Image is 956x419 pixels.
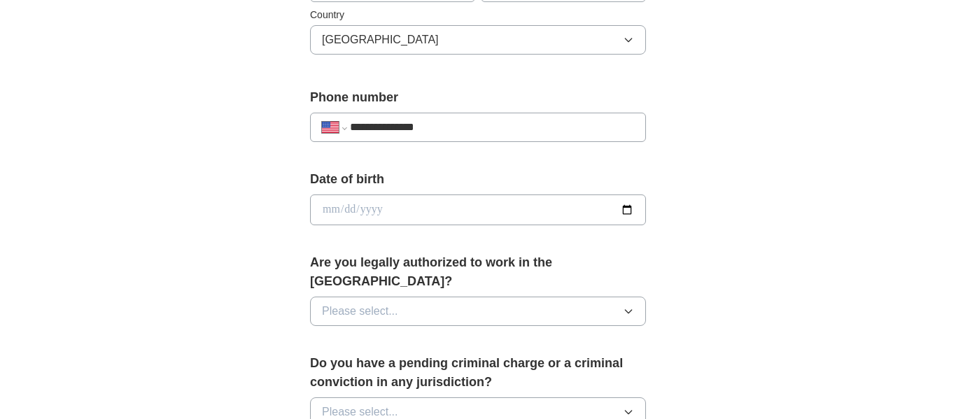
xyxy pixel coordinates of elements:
button: Please select... [310,297,646,326]
label: Country [310,8,646,22]
label: Do you have a pending criminal charge or a criminal conviction in any jurisdiction? [310,354,646,392]
button: [GEOGRAPHIC_DATA] [310,25,646,55]
label: Phone number [310,88,646,107]
span: [GEOGRAPHIC_DATA] [322,31,439,48]
label: Date of birth [310,170,646,189]
label: Are you legally authorized to work in the [GEOGRAPHIC_DATA]? [310,253,646,291]
span: Please select... [322,303,398,320]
